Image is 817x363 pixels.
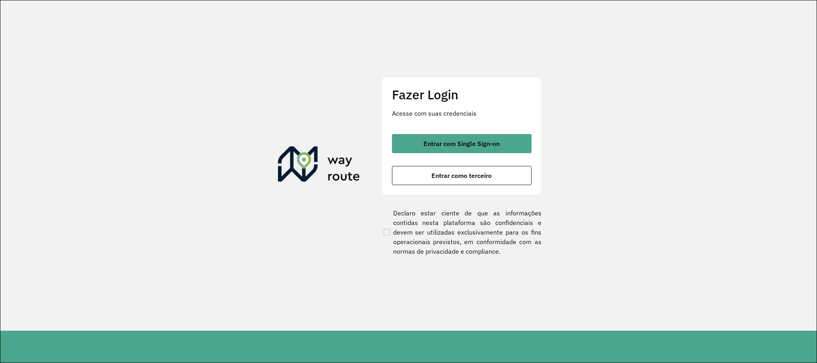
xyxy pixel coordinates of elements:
span: Entrar com Single Sign-on [423,140,500,147]
span: Entrar como terceiro [431,172,492,179]
p: Acesse com suas credenciais [392,109,532,118]
button: button [392,166,532,185]
label: Declaro estar ciente de que as informações contidas nesta plataforma são confidenciais e devem se... [382,208,541,256]
img: Roteirizador AmbevTech [278,146,360,185]
h2: Fazer Login [392,87,532,102]
button: button [392,134,532,153]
